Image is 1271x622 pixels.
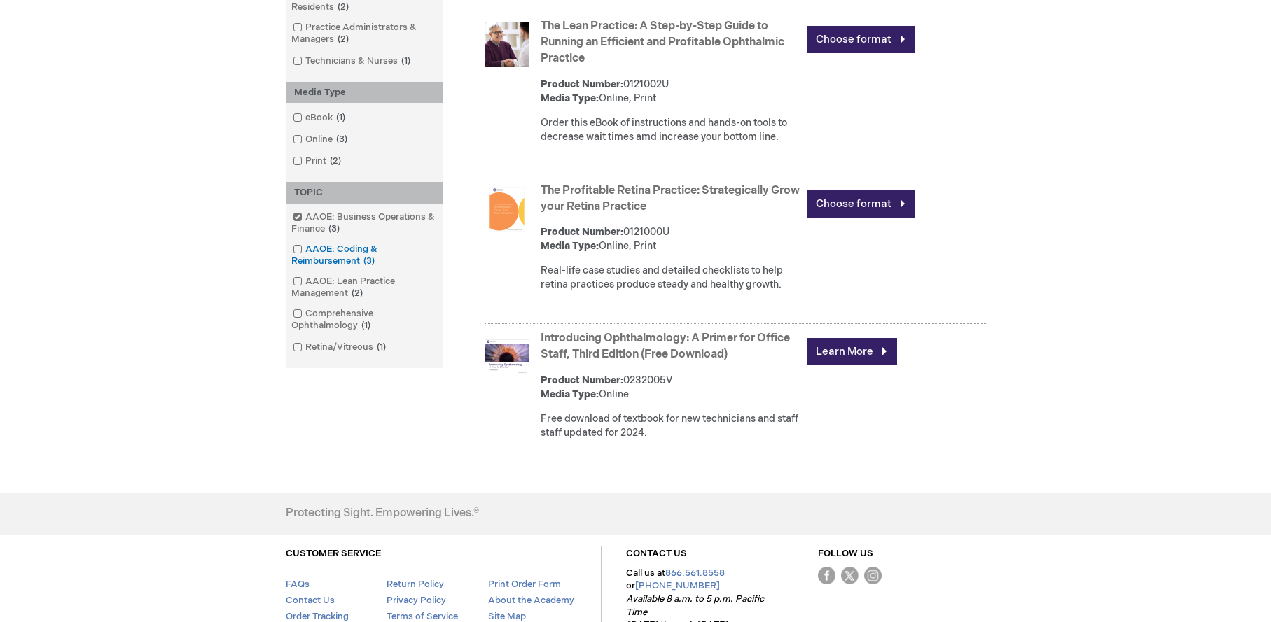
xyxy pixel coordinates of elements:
[541,78,623,90] strong: Product Number:
[289,21,439,46] a: Practice Administrators & Managers2
[289,341,391,354] a: Retina/Vitreous1
[841,567,859,584] img: Twitter
[333,112,349,123] span: 1
[373,341,389,353] span: 1
[485,334,529,379] img: Introducing Ophthalmology: A Primer for Office Staff, Third Edition (Free Download)
[334,1,352,13] span: 2
[289,243,439,268] a: AAOE: Coding & Reimbursement3
[286,548,381,559] a: CUSTOMER SERVICE
[541,225,800,253] div: 0121000U Online, Print
[289,133,353,146] a: Online3
[286,579,310,590] a: FAQs
[485,187,529,232] img: The Profitable Retina Practice: Strategically Grow your Retina Practice
[333,134,351,145] span: 3
[541,388,599,400] strong: Media Type:
[348,288,366,299] span: 2
[387,579,444,590] a: Return Policy
[289,211,439,236] a: AAOE: Business Operations & Finance3
[387,595,446,606] a: Privacy Policy
[398,55,414,66] span: 1
[541,264,800,292] div: Real-life case studies and detailed checklists to help retina practices produce steady and health...
[286,507,479,520] h4: Protecting Sight. Empowering Lives.®
[485,22,529,67] img: The Lean Practice: A Step-by-Step Guide to Running an Efficient and Profitable Ophthalmic Practice
[289,275,439,300] a: AAOE: Lean Practice Management2
[488,579,561,590] a: Print Order Form
[488,611,526,622] a: Site Map
[326,155,345,167] span: 2
[807,338,897,365] a: Learn More
[541,412,800,440] div: Free download of textbook for new technicians and staff staff updated for 2024.
[286,182,443,204] div: TOPIC
[818,567,835,584] img: Facebook
[807,190,915,218] a: Choose format
[626,548,687,559] a: CONTACT US
[325,223,343,234] span: 3
[807,26,915,53] a: Choose format
[289,111,351,125] a: eBook1
[541,78,800,106] div: 0121002U Online, Print
[541,332,790,361] a: Introducing Ophthalmology: A Primer for Office Staff, Third Edition (Free Download)
[358,320,374,331] span: 1
[818,548,873,559] a: FOLLOW US
[289,55,416,68] a: Technicians & Nurses1
[289,307,439,332] a: Comprehensive Ophthalmology1
[541,116,800,144] div: Order this eBook of instructions and hands-on tools to decrease wait times amd increase your bott...
[541,374,800,402] div: 0232005V Online
[289,155,347,168] a: Print2
[286,611,349,622] a: Order Tracking
[360,255,378,267] span: 3
[635,580,720,591] a: [PHONE_NUMBER]
[541,184,800,213] a: The Profitable Retina Practice: Strategically Grow your Retina Practice
[286,82,443,104] div: Media Type
[864,567,882,584] img: instagram
[387,611,458,622] a: Terms of Service
[334,34,352,45] span: 2
[665,567,725,579] a: 866.561.8558
[541,20,784,65] a: The Lean Practice: A Step-by-Step Guide to Running an Efficient and Profitable Ophthalmic Practice
[541,374,623,386] strong: Product Number:
[541,240,599,252] strong: Media Type:
[488,595,574,606] a: About the Academy
[541,92,599,104] strong: Media Type:
[541,226,623,238] strong: Product Number:
[286,595,335,606] a: Contact Us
